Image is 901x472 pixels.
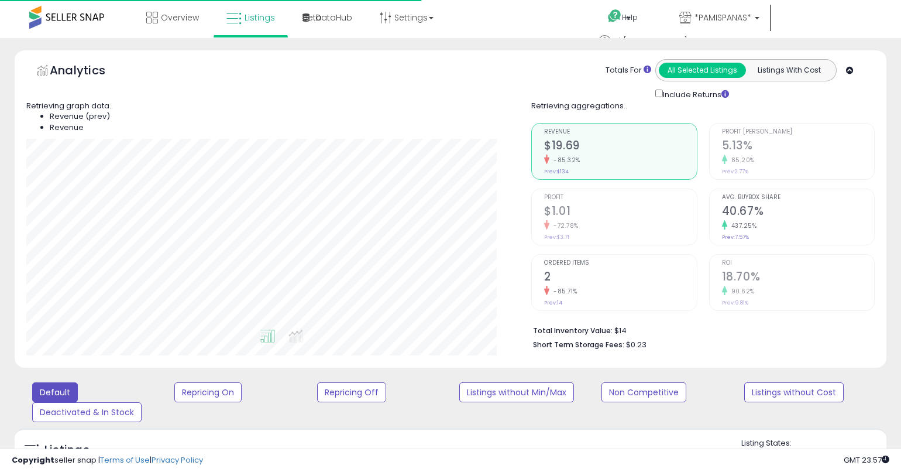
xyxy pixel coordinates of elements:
[659,63,746,78] button: All Selected Listings
[50,111,110,122] span: Revenue (prev)
[100,454,150,466] a: Terms of Use
[694,12,751,23] span: *PAMISPANAS*
[245,12,275,23] span: Listings
[601,382,686,402] button: Non Competitive
[317,382,386,402] button: Repricing Off
[544,270,696,286] h2: 2
[50,122,84,133] span: Revenue
[161,12,199,23] span: Overview
[622,12,638,22] span: Help
[626,339,646,350] span: $0.23
[531,101,875,112] div: Retrieving aggregations..
[44,442,90,459] h5: Listings
[599,35,696,59] a: Hi [PERSON_NAME]
[722,168,748,175] small: Prev: 2.77%
[32,382,78,402] button: Default
[722,234,749,241] small: Prev: 7.57%
[646,87,756,101] div: Include Returns
[744,382,844,402] button: Listings without Cost
[722,299,748,306] small: Prev: 9.81%
[544,299,562,306] small: Prev: 14
[544,194,696,201] span: Profit
[614,35,687,47] span: Hi [PERSON_NAME]
[722,204,874,220] h2: 40.67%
[544,234,569,241] small: Prev: $3.71
[544,260,696,266] span: Ordered Items
[722,139,874,155] h2: 5.13%
[741,438,886,449] p: Listing States:
[152,454,203,466] a: Privacy Policy
[12,454,54,466] strong: Copyright
[533,326,613,336] b: Total Inventory Value:
[50,62,128,81] h5: Analytics
[315,12,352,23] span: DataHub
[549,287,577,296] small: -85.71%
[844,454,889,466] span: 2025-09-15 23:57 GMT
[549,156,580,165] small: -85.32%
[533,340,624,350] b: Short Term Storage Fees:
[26,101,514,112] div: Retrieving graph data..
[727,287,755,296] small: 90.62%
[544,129,696,135] span: Revenue
[727,221,757,230] small: 437.25%
[174,382,242,402] button: Repricing On
[722,194,874,201] span: Avg. Buybox Share
[549,221,579,230] small: -72.78%
[544,168,569,175] small: Prev: $134
[459,382,574,402] button: Listings without Min/Max
[722,270,874,286] h2: 18.70%
[533,323,866,337] li: $14
[606,65,651,76] div: Totals For
[722,129,874,135] span: Profit [PERSON_NAME]
[544,139,696,155] h2: $19.69
[727,156,755,165] small: 85.20%
[722,260,874,266] span: ROI
[607,9,622,23] i: Get Help
[32,402,142,422] button: Deactivated & In Stock
[745,63,833,78] button: Listings With Cost
[544,204,696,220] h2: $1.01
[12,455,203,466] div: seller snap | |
